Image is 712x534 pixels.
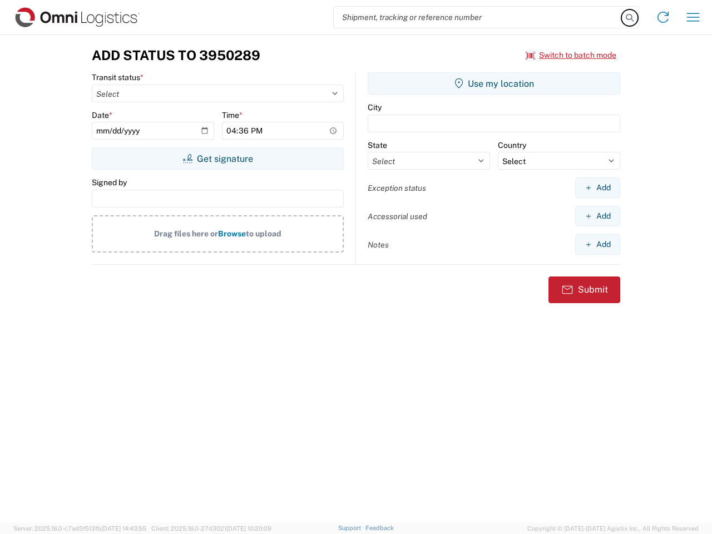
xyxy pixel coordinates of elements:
[92,47,260,63] h3: Add Status to 3950289
[92,110,112,120] label: Date
[13,525,146,532] span: Server: 2025.18.0-c7ad5f513fb
[222,110,243,120] label: Time
[334,7,622,28] input: Shipment, tracking or reference number
[226,525,271,532] span: [DATE] 10:20:09
[365,525,394,531] a: Feedback
[575,206,620,226] button: Add
[101,525,146,532] span: [DATE] 14:43:55
[92,147,344,170] button: Get signature
[526,46,616,65] button: Switch to batch mode
[151,525,271,532] span: Client: 2025.18.0-27d3021
[527,523,699,533] span: Copyright © [DATE]-[DATE] Agistix Inc., All Rights Reserved
[338,525,366,531] a: Support
[575,177,620,198] button: Add
[368,240,389,250] label: Notes
[154,229,218,238] span: Drag files here or
[92,72,144,82] label: Transit status
[498,140,526,150] label: Country
[92,177,127,187] label: Signed by
[368,211,427,221] label: Accessorial used
[575,234,620,255] button: Add
[368,140,387,150] label: State
[246,229,281,238] span: to upload
[548,276,620,303] button: Submit
[218,229,246,238] span: Browse
[368,102,382,112] label: City
[368,72,620,95] button: Use my location
[368,183,426,193] label: Exception status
